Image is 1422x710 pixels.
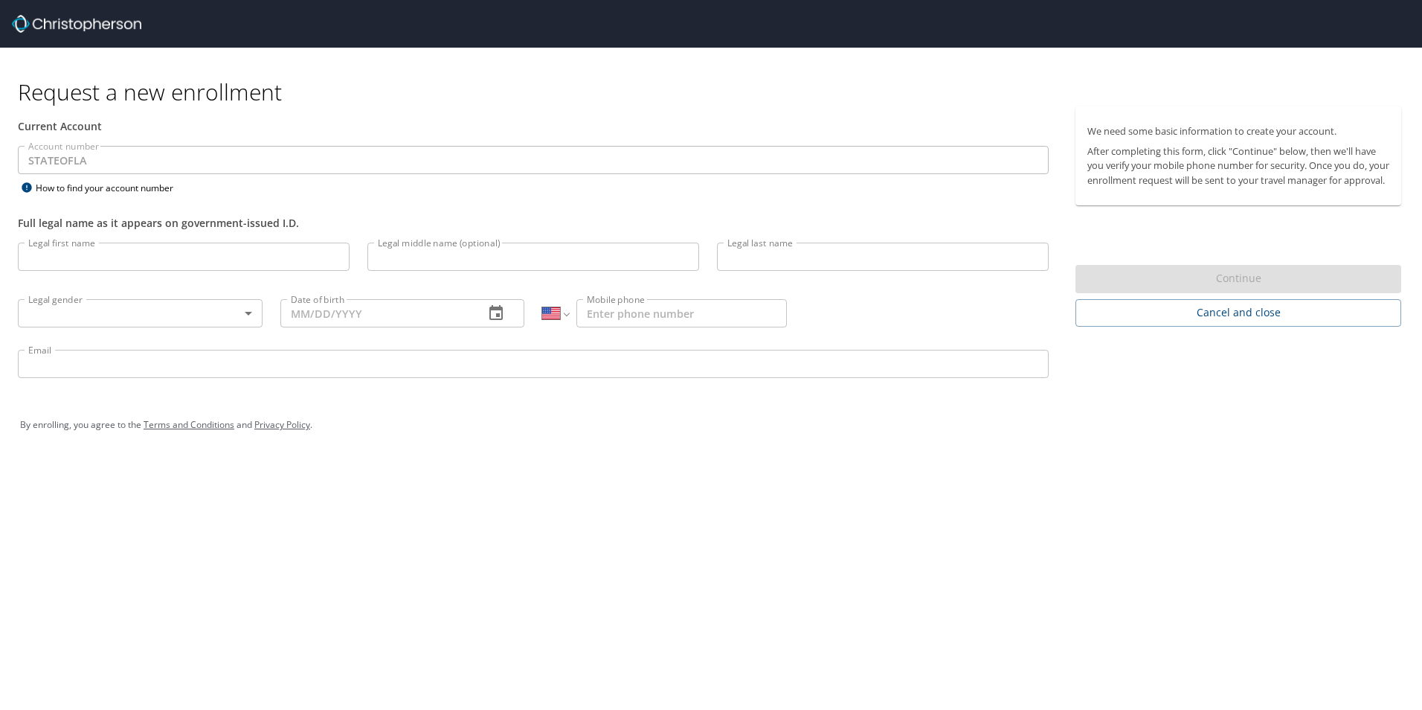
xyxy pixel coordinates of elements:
a: Terms and Conditions [144,418,234,431]
p: After completing this form, click "Continue" below, then we'll have you verify your mobile phone ... [1087,144,1389,188]
button: Cancel and close [1075,299,1401,327]
a: Privacy Policy [254,418,310,431]
div: Current Account [18,118,1049,134]
input: MM/DD/YYYY [280,299,473,327]
input: Enter phone number [576,299,787,327]
p: We need some basic information to create your account. [1087,124,1389,138]
h1: Request a new enrollment [18,77,1413,106]
div: By enrolling, you agree to the and . [20,406,1402,444]
span: Cancel and close [1087,304,1389,322]
div: How to find your account number [18,179,204,197]
div: ​ [18,299,263,327]
img: cbt logo [12,15,141,33]
div: Full legal name as it appears on government-issued I.D. [18,215,1049,231]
